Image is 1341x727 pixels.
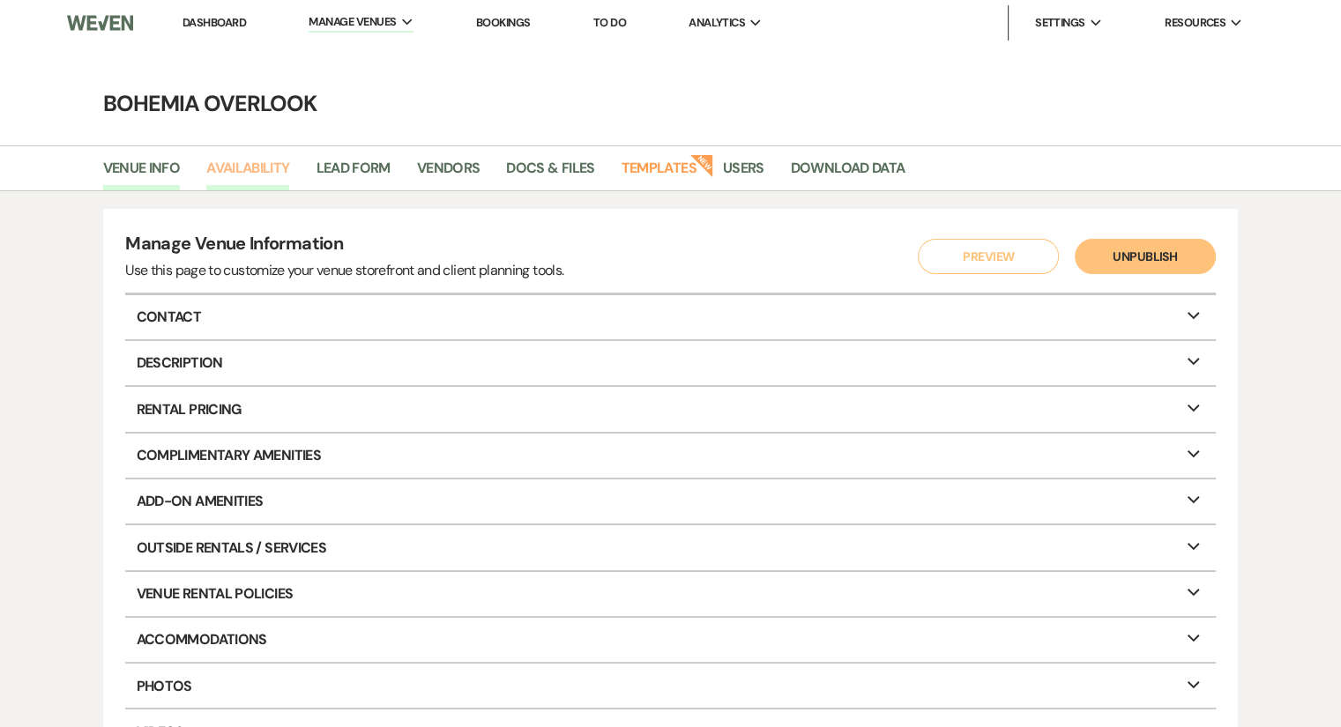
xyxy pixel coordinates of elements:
[125,434,1215,478] p: Complimentary Amenities
[791,157,905,190] a: Download Data
[309,13,396,31] span: Manage Venues
[36,88,1306,119] h4: Bohemia Overlook
[67,4,133,41] img: Weven Logo
[125,572,1215,616] p: Venue Rental Policies
[103,157,181,190] a: Venue Info
[125,387,1215,431] p: Rental Pricing
[125,231,563,260] h4: Manage Venue Information
[125,664,1215,708] p: Photos
[723,157,764,190] a: Users
[1075,239,1216,274] button: Unpublish
[183,15,246,30] a: Dashboard
[125,295,1215,339] p: Contact
[476,15,531,30] a: Bookings
[622,157,697,190] a: Templates
[506,157,594,190] a: Docs & Files
[689,152,714,177] strong: New
[1165,14,1226,32] span: Resources
[206,157,289,190] a: Availability
[689,14,745,32] span: Analytics
[918,239,1059,274] button: Preview
[316,157,390,190] a: Lead Form
[1035,14,1085,32] span: Settings
[125,260,563,281] div: Use this page to customize your venue storefront and client planning tools.
[125,479,1215,523] p: Add-On Amenities
[417,157,481,190] a: Vendors
[593,15,626,30] a: To Do
[125,525,1215,569] p: Outside Rentals / Services
[914,239,1055,274] a: Preview
[125,341,1215,385] p: Description
[125,618,1215,662] p: Accommodations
